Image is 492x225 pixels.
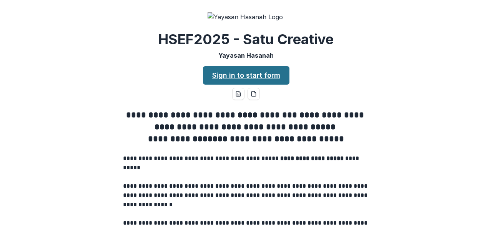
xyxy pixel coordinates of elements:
p: Yayasan Hasanah [218,51,274,60]
button: pdf-download [248,88,260,100]
button: word-download [232,88,244,100]
h2: HSEF2025 - Satu Creative [158,31,334,48]
img: Yayasan Hasanah Logo [208,12,284,22]
a: Sign in to start form [203,66,289,85]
